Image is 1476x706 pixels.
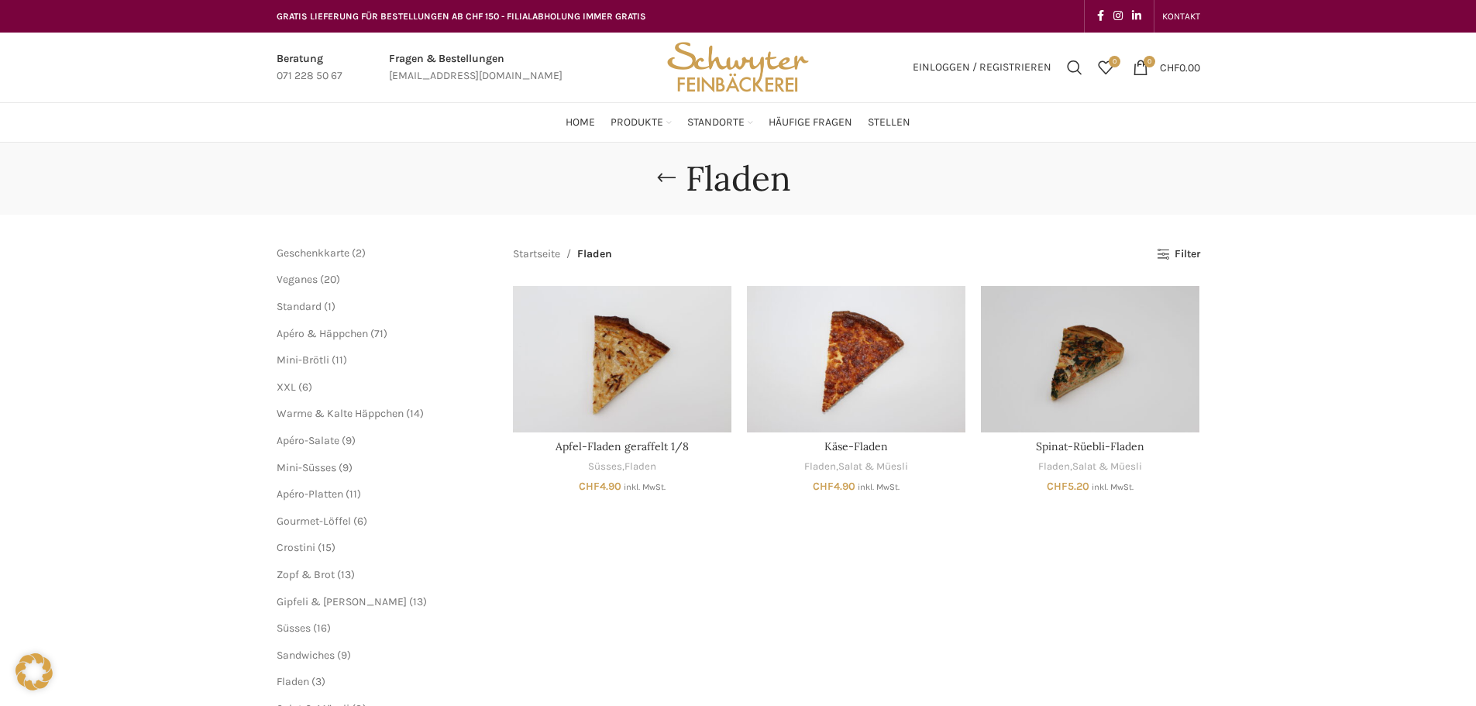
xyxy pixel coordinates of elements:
[624,460,656,474] a: Fladen
[302,381,308,394] span: 6
[322,541,332,554] span: 15
[324,273,336,286] span: 20
[341,649,347,662] span: 9
[277,434,339,447] a: Apéro-Salate
[513,246,612,263] nav: Breadcrumb
[277,273,318,286] a: Veganes
[277,246,349,260] a: Geschenkkarte
[611,107,672,138] a: Produkte
[1047,480,1068,493] span: CHF
[357,515,363,528] span: 6
[277,622,311,635] a: Süsses
[277,487,343,501] a: Apéro-Platten
[1162,11,1200,22] span: KONTAKT
[747,286,965,432] a: Käse-Fladen
[687,115,745,130] span: Standorte
[624,482,666,492] small: inkl. MwSt.
[1109,56,1120,67] span: 0
[1038,460,1070,474] a: Fladen
[1157,248,1199,261] a: Filter
[277,353,329,367] a: Mini-Brötli
[579,480,621,493] bdi: 4.90
[277,407,404,420] a: Warme & Kalte Häppchen
[328,300,332,313] span: 1
[277,568,335,581] a: Zopf & Brot
[315,675,322,688] span: 3
[513,286,731,432] a: Apfel-Fladen geraffelt 1/8
[277,381,296,394] a: XXL
[804,460,836,474] a: Fladen
[813,480,834,493] span: CHF
[1036,439,1144,453] a: Spinat-Rüebli-Fladen
[769,115,852,130] span: Häufige Fragen
[611,115,663,130] span: Produkte
[868,107,910,138] a: Stellen
[577,246,612,263] span: Fladen
[1162,1,1200,32] a: KONTAKT
[838,460,908,474] a: Salat & Müesli
[277,300,322,313] a: Standard
[1092,5,1109,27] a: Facebook social link
[277,11,646,22] span: GRATIS LIEFERUNG FÜR BESTELLUNGEN AB CHF 150 - FILIALABHOLUNG IMMER GRATIS
[413,595,423,608] span: 13
[349,487,357,501] span: 11
[1047,480,1089,493] bdi: 5.20
[346,434,352,447] span: 9
[1125,52,1208,83] a: 0 CHF0.00
[335,353,343,367] span: 11
[341,568,351,581] span: 13
[905,52,1059,83] a: Einloggen / Registrieren
[556,439,689,453] a: Apfel-Fladen geraffelt 1/8
[1127,5,1146,27] a: Linkedin social link
[566,107,595,138] a: Home
[374,327,384,340] span: 71
[1059,52,1090,83] a: Suchen
[277,461,336,474] a: Mini-Süsses
[579,480,600,493] span: CHF
[981,460,1199,474] div: ,
[913,62,1051,73] span: Einloggen / Registrieren
[858,482,900,492] small: inkl. MwSt.
[389,50,563,85] a: Infobox link
[277,675,309,688] a: Fladen
[747,460,965,474] div: ,
[647,163,686,194] a: Go back
[868,115,910,130] span: Stellen
[277,541,315,554] span: Crostini
[1092,482,1134,492] small: inkl. MwSt.
[269,107,1208,138] div: Main navigation
[588,460,622,474] a: Süsses
[1109,5,1127,27] a: Instagram social link
[317,622,327,635] span: 16
[1090,52,1121,83] div: Meine Wunschliste
[1160,60,1179,74] span: CHF
[769,107,852,138] a: Häufige Fragen
[662,60,814,73] a: Site logo
[277,595,407,608] a: Gipfeli & [PERSON_NAME]
[277,327,368,340] a: Apéro & Häppchen
[1160,60,1200,74] bdi: 0.00
[513,460,731,474] div: ,
[1154,1,1208,32] div: Secondary navigation
[1144,56,1155,67] span: 0
[342,461,349,474] span: 9
[277,649,335,662] a: Sandwiches
[687,107,753,138] a: Standorte
[277,515,351,528] a: Gourmet-Löffel
[1072,460,1142,474] a: Salat & Müesli
[356,246,362,260] span: 2
[1090,52,1121,83] a: 0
